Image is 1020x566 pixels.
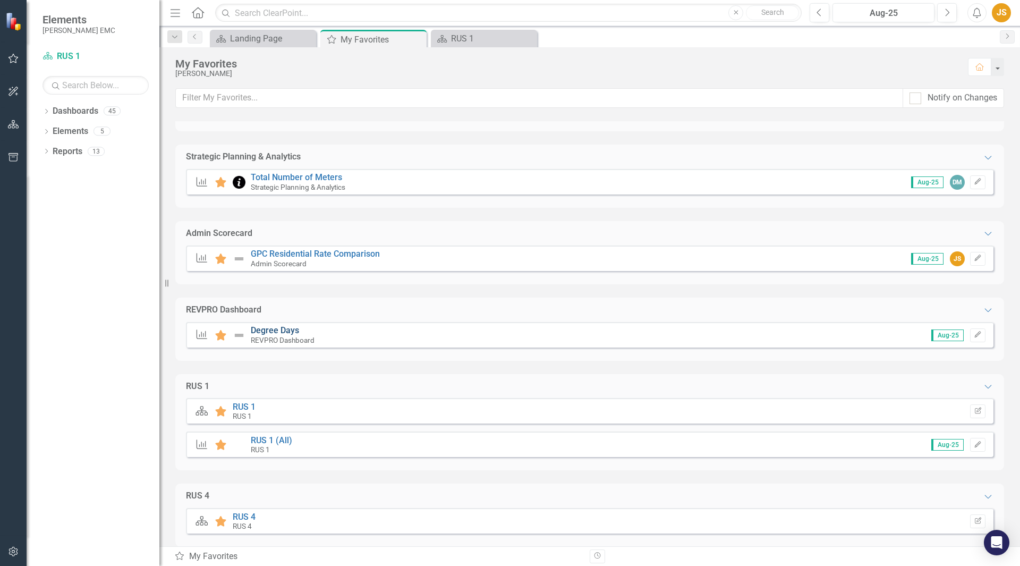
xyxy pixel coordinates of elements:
div: Strategic Planning & Analytics [186,151,301,163]
a: RUS 4 [233,512,256,522]
a: GPC Residential Rate Comparison [251,249,380,259]
img: Information Only [233,176,245,189]
img: Not Defined [233,329,245,342]
a: RUS 1 [433,32,534,45]
div: RUS 1 [451,32,534,45]
input: Filter My Favorites... [175,88,903,108]
a: RUS 1 [233,402,256,412]
input: Search Below... [42,76,149,95]
div: Open Intercom Messenger [984,530,1009,555]
div: Admin Scorecard [186,227,252,240]
span: Aug-25 [911,253,943,265]
div: 13 [88,147,105,156]
button: Search [746,5,799,20]
div: Aug-25 [836,7,931,20]
a: RUS 1 (All) [251,435,292,445]
small: RUS 1 [251,445,270,454]
a: Elements [53,125,88,138]
div: My Favorites [341,33,424,46]
div: My Favorites [174,551,582,563]
a: Landing Page [212,32,313,45]
button: Aug-25 [832,3,934,22]
small: Strategic Planning & Analytics [251,183,345,191]
div: Landing Page [230,32,313,45]
div: RUS 4 [186,490,209,502]
a: Dashboards [53,105,98,117]
span: Aug-25 [911,176,943,188]
div: 45 [104,107,121,116]
div: 5 [93,127,110,136]
small: RUS 1 [233,412,252,420]
small: RUS 4 [233,522,252,530]
div: [PERSON_NAME] [175,70,957,78]
small: REVPRO Dashboard [251,336,314,344]
a: RUS 1 [42,50,149,63]
span: Aug-25 [931,330,964,341]
div: DM [950,175,965,190]
div: Notify on Changes [928,92,997,104]
img: Not Defined [233,252,245,265]
span: Aug-25 [931,439,964,451]
div: REVPRO Dashboard [186,304,261,316]
img: No Status [233,438,245,451]
div: My Favorites [175,58,957,70]
span: Search [761,8,784,16]
button: JS [992,3,1011,22]
a: Reports [53,146,82,158]
small: [PERSON_NAME] EMC [42,26,115,35]
input: Search ClearPoint... [215,4,802,22]
div: JS [950,251,965,266]
div: RUS 1 [186,381,209,393]
span: Elements [42,13,115,26]
a: Total Number of Meters [251,172,342,182]
small: Admin Scorecard [251,259,307,268]
a: Degree Days [251,325,299,335]
img: ClearPoint Strategy [5,12,24,31]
